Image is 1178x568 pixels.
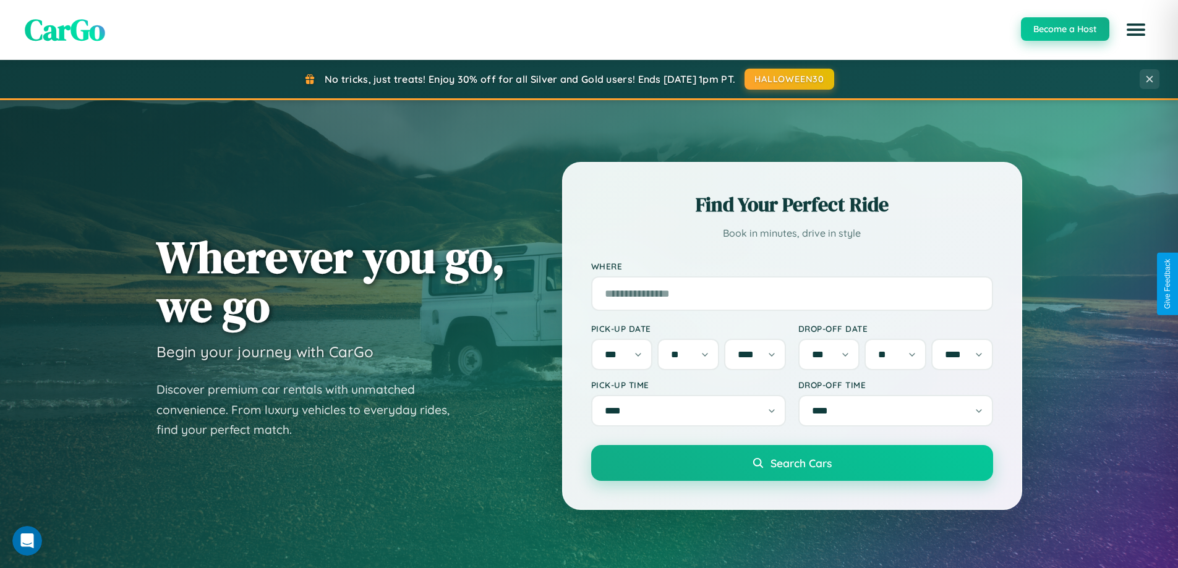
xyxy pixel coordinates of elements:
[798,379,993,390] label: Drop-off Time
[798,323,993,334] label: Drop-off Date
[25,9,105,50] span: CarGo
[1163,259,1172,309] div: Give Feedback
[591,445,993,481] button: Search Cars
[770,456,832,470] span: Search Cars
[1119,12,1153,47] button: Open menu
[591,261,993,271] label: Where
[591,224,993,242] p: Book in minutes, drive in style
[156,232,505,330] h1: Wherever you go, we go
[12,526,42,556] iframe: Intercom live chat
[591,191,993,218] h2: Find Your Perfect Ride
[156,342,373,361] h3: Begin your journey with CarGo
[591,323,786,334] label: Pick-up Date
[156,379,466,440] p: Discover premium car rentals with unmatched convenience. From luxury vehicles to everyday rides, ...
[745,69,834,90] button: HALLOWEEN30
[591,379,786,390] label: Pick-up Time
[1021,17,1109,41] button: Become a Host
[325,73,735,85] span: No tricks, just treats! Enjoy 30% off for all Silver and Gold users! Ends [DATE] 1pm PT.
